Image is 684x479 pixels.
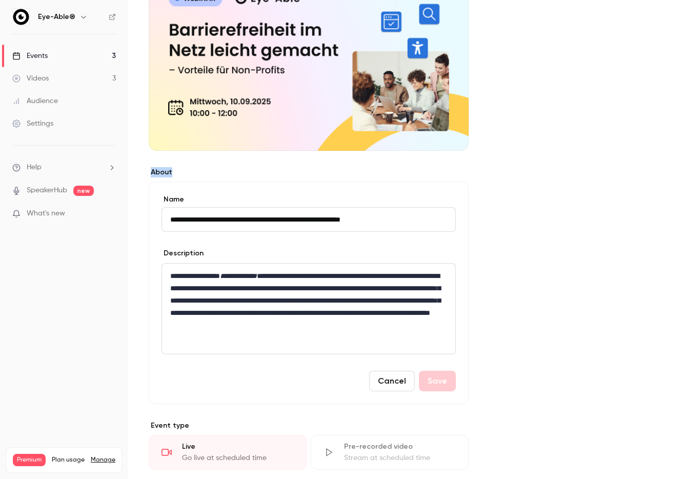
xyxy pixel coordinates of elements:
section: description [162,263,456,354]
a: Manage [91,456,115,464]
div: Stream at scheduled time [344,453,456,463]
span: Premium [13,454,46,466]
a: SpeakerHub [27,185,67,196]
div: Pre-recorded video [344,442,456,452]
li: help-dropdown-opener [12,162,116,173]
span: What's new [27,208,65,219]
div: Audience [12,96,58,106]
div: Live [182,442,294,452]
div: Settings [12,118,53,129]
iframe: Noticeable Trigger [104,209,116,218]
span: Help [27,162,42,173]
div: Go live at scheduled time [182,453,294,463]
div: Videos [12,73,49,84]
div: LiveGo live at scheduled time [149,435,307,470]
span: new [73,186,94,196]
p: Event type [149,421,469,431]
label: About [149,167,469,177]
h6: Eye-Able® [38,12,75,22]
img: Eye-Able® [13,9,29,25]
label: Name [162,194,456,205]
div: editor [162,264,455,354]
div: Events [12,51,48,61]
label: Description [162,248,204,258]
button: Cancel [369,371,415,391]
div: Pre-recorded videoStream at scheduled time [311,435,469,470]
span: Plan usage [52,456,85,464]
